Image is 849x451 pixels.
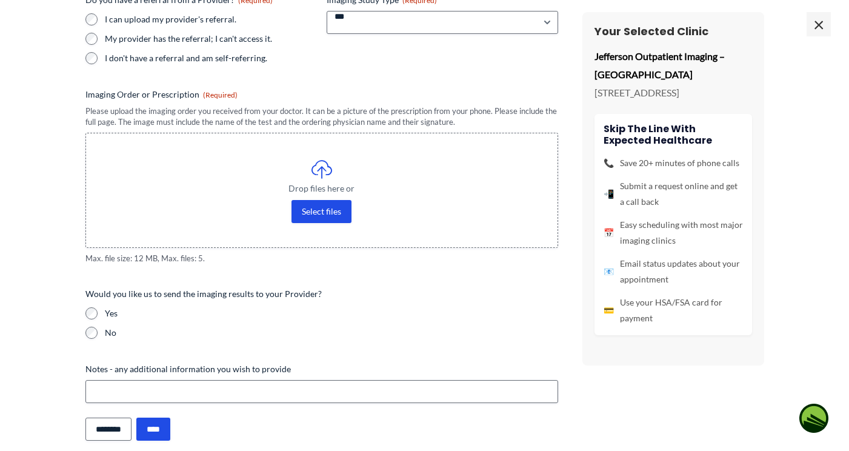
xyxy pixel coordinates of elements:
[203,90,238,99] span: (Required)
[604,217,743,249] li: Easy scheduling with most major imaging clinics
[110,184,533,193] span: Drop files here or
[85,105,558,128] div: Please upload the imaging order you received from your doctor. It can be a picture of the prescri...
[105,13,317,25] label: I can upload my provider's referral.
[604,302,614,318] span: 💳
[291,200,351,223] button: select files, imaging order or prescription(required)
[604,264,614,279] span: 📧
[594,84,752,102] p: [STREET_ADDRESS]
[105,33,317,45] label: My provider has the referral; I can't access it.
[594,24,752,38] h3: Your Selected Clinic
[85,89,558,101] label: Imaging Order or Prescription
[594,47,752,83] p: Jefferson Outpatient Imaging – [GEOGRAPHIC_DATA]
[604,295,743,326] li: Use your HSA/FSA card for payment
[604,256,743,287] li: Email status updates about your appointment
[105,52,317,64] label: I don't have a referral and am self-referring.
[604,155,614,171] span: 📞
[604,123,743,146] h4: Skip the line with Expected Healthcare
[604,178,743,210] li: Submit a request online and get a call back
[85,288,322,300] legend: Would you like us to send the imaging results to your Provider?
[85,363,558,375] label: Notes - any additional information you wish to provide
[604,225,614,241] span: 📅
[105,327,558,339] label: No
[105,307,558,319] label: Yes
[604,155,743,171] li: Save 20+ minutes of phone calls
[604,186,614,202] span: 📲
[85,253,558,264] span: Max. file size: 12 MB, Max. files: 5.
[807,12,831,36] span: ×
